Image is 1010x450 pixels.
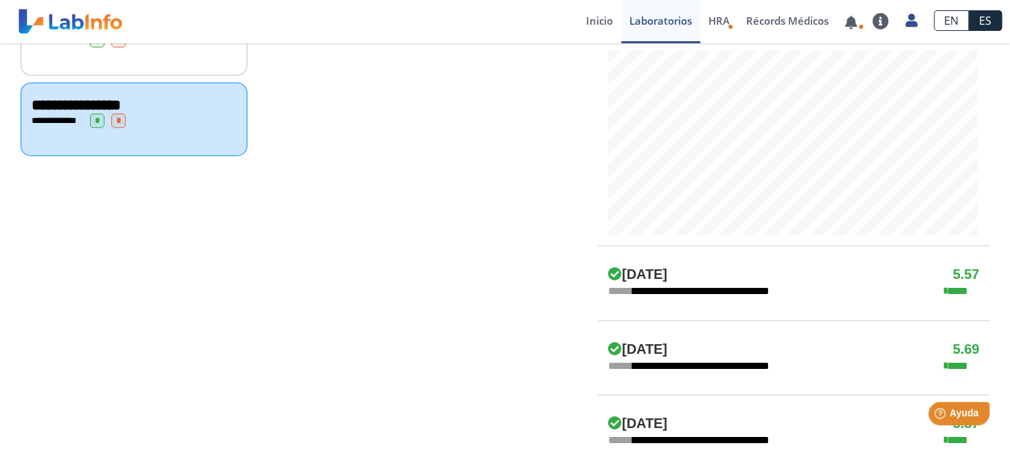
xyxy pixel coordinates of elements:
a: EN [934,10,969,31]
a: ES [969,10,1002,31]
h4: [DATE] [608,416,667,432]
h4: 5.57 [952,267,979,283]
span: HRA [708,14,730,27]
h4: [DATE] [608,341,667,358]
h4: [DATE] [608,267,667,283]
iframe: Help widget launcher [888,396,995,435]
h4: 5.69 [952,341,979,358]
